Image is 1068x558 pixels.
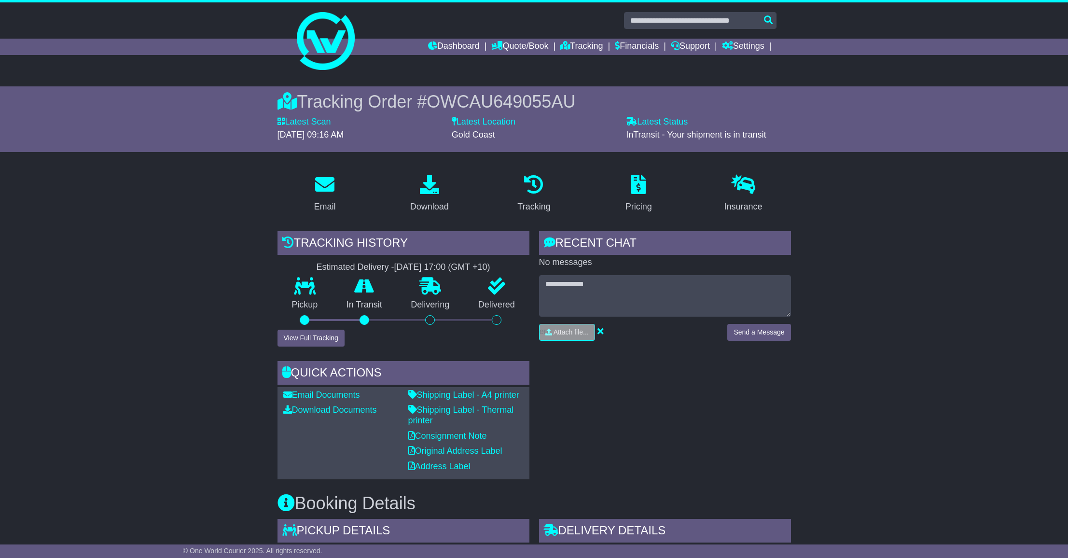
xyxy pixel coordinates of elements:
a: Pricing [619,171,658,217]
a: Email [307,171,342,217]
a: Download Documents [283,405,377,415]
a: Quote/Book [491,39,548,55]
a: Financials [615,39,659,55]
div: Insurance [724,200,763,213]
div: Tracking history [277,231,529,257]
div: Tracking Order # [277,91,791,112]
button: View Full Tracking [277,330,345,347]
p: Delivered [464,300,529,310]
div: RECENT CHAT [539,231,791,257]
label: Latest Status [626,117,688,127]
div: Tracking [517,200,550,213]
p: In Transit [332,300,397,310]
a: Shipping Label - Thermal printer [408,405,514,425]
a: Download [404,171,455,217]
div: Download [410,200,449,213]
a: Dashboard [428,39,480,55]
div: Email [314,200,335,213]
button: Send a Message [727,324,791,341]
span: [DATE] 09:16 AM [277,130,344,139]
label: Latest Scan [277,117,331,127]
a: Consignment Note [408,431,487,441]
p: No messages [539,257,791,268]
span: © One World Courier 2025. All rights reserved. [183,547,322,555]
div: Pickup Details [277,519,529,545]
a: Address Label [408,461,471,471]
p: Delivering [397,300,464,310]
div: [DATE] 17:00 (GMT +10) [394,262,490,273]
a: Original Address Label [408,446,502,456]
h3: Booking Details [277,494,791,513]
div: Delivery Details [539,519,791,545]
a: Insurance [718,171,769,217]
a: Tracking [511,171,556,217]
label: Latest Location [452,117,515,127]
div: Estimated Delivery - [277,262,529,273]
span: Gold Coast [452,130,495,139]
a: Tracking [560,39,603,55]
span: OWCAU649055AU [427,92,575,112]
a: Email Documents [283,390,360,400]
a: Settings [722,39,764,55]
a: Shipping Label - A4 printer [408,390,519,400]
span: InTransit - Your shipment is in transit [626,130,766,139]
a: Support [671,39,710,55]
div: Quick Actions [277,361,529,387]
p: Pickup [277,300,333,310]
div: Pricing [625,200,652,213]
